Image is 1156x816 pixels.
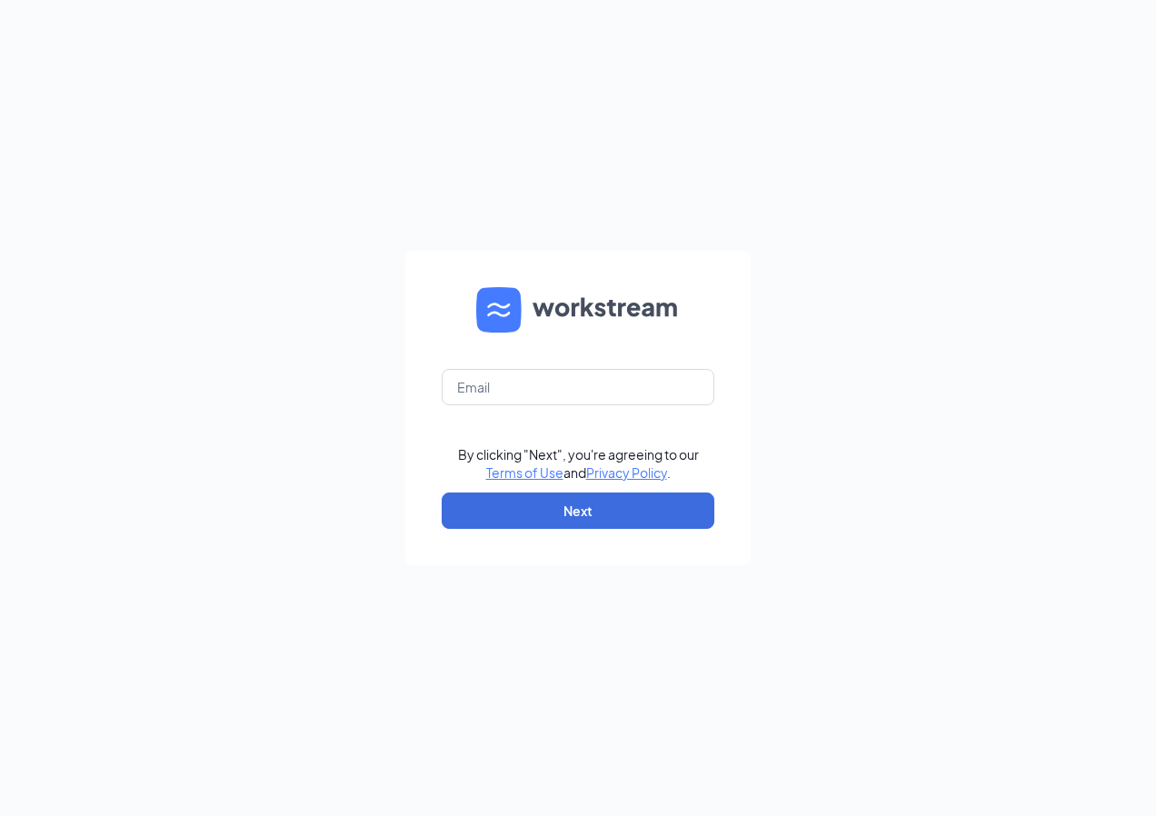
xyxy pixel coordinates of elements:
[476,287,680,333] img: WS logo and Workstream text
[442,493,714,529] button: Next
[586,464,667,481] a: Privacy Policy
[486,464,563,481] a: Terms of Use
[442,369,714,405] input: Email
[458,445,699,482] div: By clicking "Next", you're agreeing to our and .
